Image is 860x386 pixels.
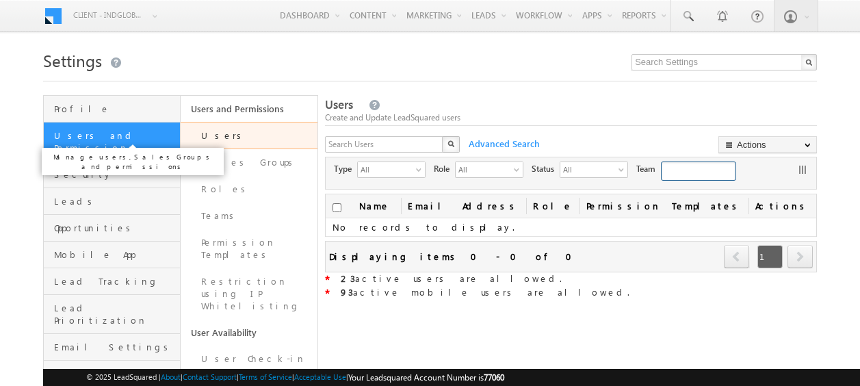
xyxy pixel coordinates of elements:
a: Restriction using IP Whitelisting [181,268,317,320]
a: Email Address [401,194,526,218]
a: Email Settings [44,334,180,361]
span: All [560,162,616,176]
span: next [787,245,813,268]
span: Users and Permissions [54,129,177,154]
a: Sales Groups [181,149,317,176]
span: Lead Tracking [54,275,177,287]
a: Users and Permissions [181,96,317,122]
button: Actions [718,136,817,153]
input: Search Users [325,136,444,153]
span: Actions [748,194,816,218]
span: Client - indglobal1 (77060) [73,8,145,22]
span: Users [325,96,353,112]
a: Terms of Service [239,372,292,381]
span: select [618,166,629,173]
a: prev [724,246,750,268]
span: 77060 [484,372,504,383]
a: Opportunities [44,215,180,242]
a: About [161,372,181,381]
a: Permission Templates [181,229,317,268]
span: Profile [54,103,177,115]
span: Opportunities [54,222,177,234]
a: Profile [44,96,180,123]
span: Status [532,163,560,175]
a: Role [526,194,579,218]
span: Type [334,163,357,175]
span: Mobile App [54,248,177,261]
span: Team [636,163,661,175]
span: active users are allowed. [341,272,562,284]
span: Settings [43,49,102,71]
span: Leads [54,195,177,207]
a: Mobile App [44,242,180,268]
a: User Availability [181,320,317,346]
span: Lead Prioritization [54,302,177,326]
span: active mobile users are allowed. [341,286,629,298]
a: next [787,246,813,268]
p: Manage users, Sales Groups and permissions [47,152,218,171]
strong: 23 [341,272,355,284]
input: Search Settings [631,54,817,70]
a: Users and Permissions [44,123,180,162]
span: select [514,166,525,173]
span: All [456,162,512,176]
div: Displaying items 0 - 0 of 0 [329,248,580,264]
div: Create and Update LeadSquared users [325,112,818,124]
span: Your Leadsquared Account Number is [348,372,504,383]
a: Acceptable Use [294,372,346,381]
span: Email Settings [54,341,177,353]
img: Search [447,140,454,147]
a: Name [352,194,397,218]
a: User Check-in [181,346,317,372]
span: Role [434,163,455,175]
a: Users [181,122,317,149]
span: Advanced Search [462,138,544,150]
a: Leads [44,188,180,215]
a: Lead Tracking [44,268,180,295]
span: select [416,166,427,173]
span: © 2025 LeadSquared | | | | | [86,371,504,384]
strong: 93 [341,286,353,298]
a: Lead Prioritization [44,295,180,334]
a: Teams [181,203,317,229]
span: All [358,162,414,176]
span: prev [724,245,749,268]
td: No records to display. [326,218,817,237]
span: 1 [757,245,783,268]
a: Contact Support [183,372,237,381]
span: Permission Templates [579,194,748,218]
a: Roles [181,176,317,203]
